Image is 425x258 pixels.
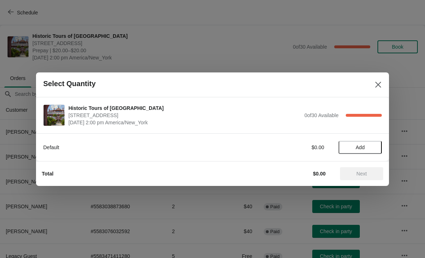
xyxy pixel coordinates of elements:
span: 0 of 30 Available [304,112,339,118]
span: Add [356,144,365,150]
div: $0.00 [258,144,324,151]
h2: Select Quantity [43,80,96,88]
span: [STREET_ADDRESS] [68,112,301,119]
div: Default [43,144,243,151]
span: Historic Tours of [GEOGRAPHIC_DATA] [68,104,301,112]
strong: $0.00 [313,171,326,177]
strong: Total [42,171,53,177]
button: Close [372,78,385,91]
img: Historic Tours of Flagler College | 74 King Street, St. Augustine, FL, USA | October 5 | 2:00 pm ... [44,105,64,126]
span: [DATE] 2:00 pm America/New_York [68,119,301,126]
button: Add [339,141,382,154]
